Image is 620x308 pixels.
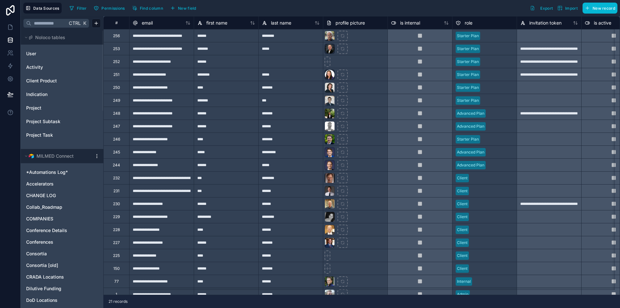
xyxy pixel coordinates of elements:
[593,6,615,11] span: New record
[465,20,472,26] span: role
[457,292,469,297] div: Admin
[113,240,120,245] div: 227
[113,137,120,142] div: 246
[23,225,101,236] div: Conference Details
[26,285,61,292] span: Dilutive Funding
[580,3,617,14] a: New record
[529,20,562,26] span: invitation token
[457,123,484,129] div: Advanced Plan
[26,132,53,138] span: Project Task
[33,6,59,11] span: Data Sources
[457,85,479,90] div: Starter Plan
[140,6,163,11] span: Find column
[113,163,120,168] div: 244
[457,253,468,259] div: Client
[26,78,57,84] span: Client Product
[26,64,43,70] span: Activity
[113,227,120,232] div: 228
[113,150,120,155] div: 245
[113,266,120,271] div: 150
[457,59,479,65] div: Starter Plan
[26,118,60,125] span: Project Subtask
[271,20,291,26] span: last name
[457,175,468,181] div: Client
[26,239,53,245] span: Conferences
[26,227,67,234] span: Conference Details
[130,3,165,13] button: Find column
[457,227,468,233] div: Client
[26,204,85,210] a: Collab_Roadmap
[113,175,120,181] div: 232
[113,253,120,258] div: 225
[565,6,578,11] span: Import
[26,169,68,175] span: *Automations Log*
[113,124,120,129] div: 247
[26,192,85,199] a: CHANGE LOG
[142,20,153,26] span: email
[113,72,119,77] div: 251
[26,227,85,234] a: Conference Details
[457,201,468,207] div: Client
[26,50,78,57] a: User
[457,72,479,78] div: Starter Plan
[26,169,85,175] a: *Automations Log*
[113,214,120,219] div: 229
[26,285,85,292] a: Dilutive Funding
[108,299,128,304] span: 21 records
[23,48,101,59] div: User
[29,154,34,159] img: Airtable Logo
[26,250,85,257] a: Consortia
[26,192,56,199] span: CHANGE LOG
[457,46,479,52] div: Starter Plan
[36,153,74,159] span: MILMED Connect
[457,266,468,271] div: Client
[457,33,479,39] div: Starter Plan
[457,98,479,103] div: Starter Plan
[116,292,117,297] div: 1
[23,260,101,271] div: Consortia [old]
[113,98,120,103] div: 249
[113,188,119,194] div: 231
[77,6,87,11] span: Filter
[23,89,101,100] div: Indication
[23,62,101,72] div: Activity
[68,19,81,27] span: Ctrl
[206,20,227,26] span: first name
[583,3,617,14] button: New record
[23,272,101,282] div: CRADA Locations
[23,179,101,189] div: Accelerators
[23,130,101,140] div: Project Task
[26,91,78,98] a: Indication
[26,105,41,111] span: Project
[457,162,484,168] div: Advanced Plan
[26,216,53,222] span: COMPANIES
[26,91,47,98] span: Indication
[26,250,47,257] span: Consortia
[67,3,89,13] button: Filter
[26,274,64,280] span: CRADA Locations
[113,59,120,64] div: 252
[113,46,120,51] div: 253
[23,76,101,86] div: Client Product
[178,6,196,11] span: New field
[82,21,87,26] span: K
[336,20,365,26] span: profile picture
[594,20,611,26] span: is active
[91,3,129,13] a: Permissions
[457,240,468,246] div: Client
[26,50,36,57] span: User
[101,6,125,11] span: Permissions
[23,283,101,294] div: Dilutive Funding
[26,118,78,125] a: Project Subtask
[26,105,78,111] a: Project
[113,111,120,116] div: 248
[91,3,127,13] button: Permissions
[23,249,101,259] div: Consortia
[26,181,54,187] span: Accelerators
[457,149,484,155] div: Advanced Plan
[23,33,97,42] button: Noloco tables
[457,111,484,116] div: Advanced Plan
[26,78,78,84] a: Client Product
[108,20,124,25] div: #
[457,279,471,284] div: Internal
